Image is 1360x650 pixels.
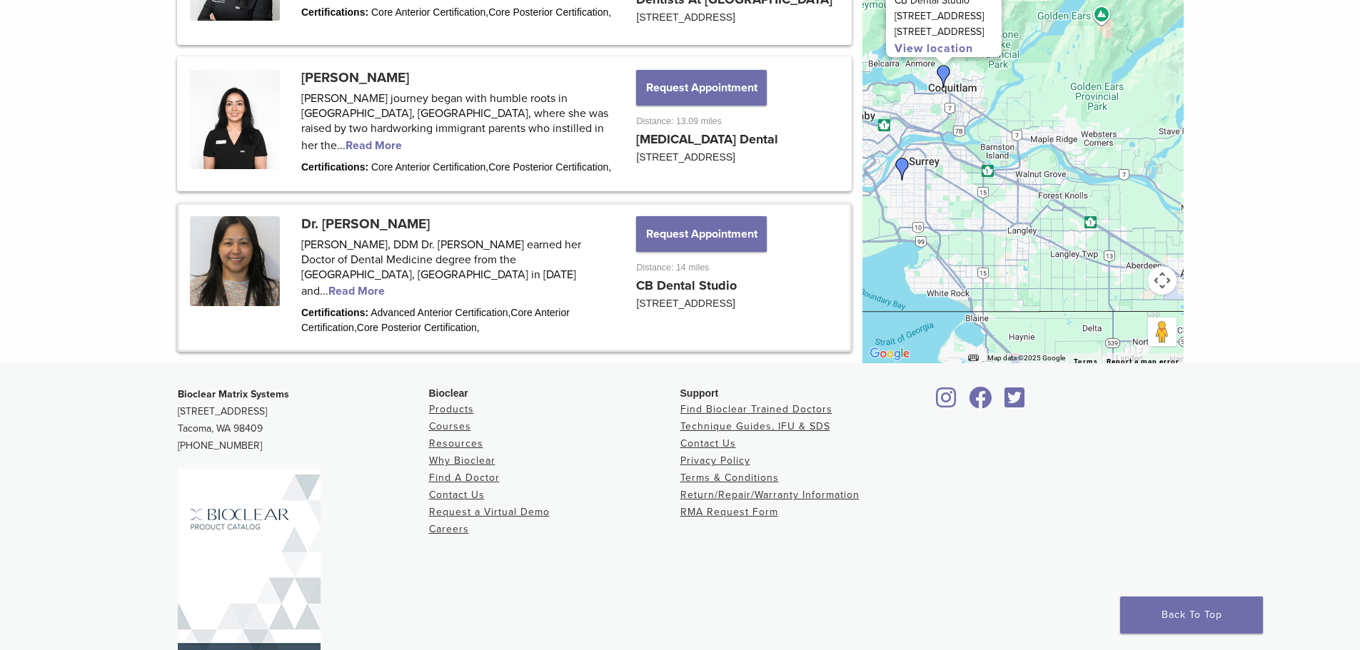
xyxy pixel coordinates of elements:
div: Dr. Banita Mann [891,158,914,181]
a: RMA Request Form [680,506,778,518]
p: [STREET_ADDRESS] [895,9,1002,24]
span: Support [680,387,719,399]
a: Find A Doctor [429,472,500,484]
a: Back To Top [1120,596,1263,634]
a: Terms & Conditions [680,472,779,484]
span: Bioclear [429,387,468,399]
a: Report a map error [1107,357,1179,365]
a: Bioclear [964,395,997,410]
a: Terms (opens in new tab) [1074,357,1098,366]
span: Map data ©2025 Google [987,354,1065,362]
p: [STREET_ADDRESS] [895,24,1002,40]
div: Dr. Caroline Binuhe [932,65,955,88]
a: Why Bioclear [429,455,495,467]
a: Courses [429,420,471,432]
a: Careers [429,523,469,535]
button: Request Appointment [636,70,766,106]
a: Return/Repair/Warranty Information [680,489,860,501]
a: View location [895,41,973,56]
a: Privacy Policy [680,455,750,467]
a: Bioclear [932,395,962,410]
a: Open this area in Google Maps (opens a new window) [866,345,913,363]
a: Products [429,403,474,415]
button: Keyboard shortcuts [968,353,978,363]
button: Map camera controls [1148,266,1177,295]
button: Drag Pegman onto the map to open Street View [1148,318,1177,346]
img: Google [866,345,913,363]
button: Request Appointment [636,216,766,252]
a: Request a Virtual Demo [429,506,550,518]
a: Contact Us [429,489,485,501]
a: Technique Guides, IFU & SDS [680,420,830,432]
strong: Bioclear Matrix Systems [178,388,289,400]
a: Contact Us [680,437,736,450]
p: [STREET_ADDRESS] Tacoma, WA 98409 [PHONE_NUMBER] [178,386,429,455]
a: Resources [429,437,483,450]
a: Bioclear [1000,395,1030,410]
a: Find Bioclear Trained Doctors [680,403,832,415]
